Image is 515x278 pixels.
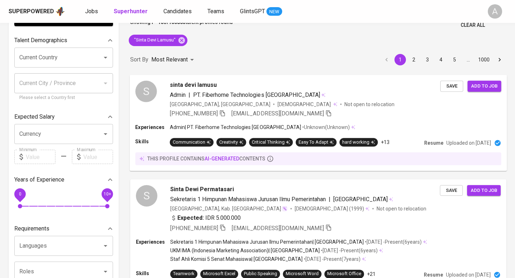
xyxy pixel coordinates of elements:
[136,185,157,207] div: S
[170,247,320,254] p: UKM IMA (Indonesia Marketing Association) | [GEOGRAPHIC_DATA]
[333,196,388,203] span: [GEOGRAPHIC_DATA]
[85,7,99,16] a: Jobs
[135,124,170,131] p: Experiences
[329,195,330,204] span: |
[207,8,224,15] span: Teams
[130,55,148,64] p: Sort By
[462,56,474,63] div: …
[129,35,187,46] div: "Sinta Devi Lamusu"
[100,53,111,63] button: Open
[327,270,361,277] div: Microsoft Office
[85,8,98,15] span: Jobs
[207,7,226,16] a: Teams
[320,247,378,254] p: • [DATE] - Present ( 6 years )
[14,113,55,121] p: Expected Salary
[380,54,506,65] nav: pagination navigation
[170,214,241,222] div: IDR 5.000.000
[14,33,113,48] div: Talent Demographics
[100,267,111,277] button: Open
[286,270,319,277] div: Microsoft Word
[9,8,54,16] div: Superpowered
[381,139,389,146] p: +13
[136,238,170,245] p: Experiences
[14,222,113,236] div: Requirements
[170,238,364,245] p: Sekretaris 1 Himpunan Mahasiswa Jurusan Ilmu Pemerintahan | [GEOGRAPHIC_DATA]
[471,82,497,90] span: Add to job
[295,205,369,212] div: (1999)
[163,7,193,16] a: Candidates
[240,7,282,16] a: GlintsGPT NEW
[9,6,65,17] a: Superpoweredapp logo
[231,110,324,116] span: [EMAIL_ADDRESS][DOMAIN_NAME]
[170,196,326,203] span: Sekretaris 1 Himpunan Mahasiswa Jurusan Ilmu Pemerintahan
[170,124,301,131] p: Admin | PT. Fiberhome Technologies [GEOGRAPHIC_DATA]
[170,185,234,194] span: Sinta Dewi Permatasari
[151,53,196,66] div: Most Relevant
[266,8,282,15] span: NEW
[344,100,394,108] p: Not open to relocation
[203,270,235,277] div: Microsoft Excel
[163,8,192,15] span: Candidates
[170,80,217,89] span: sinta devi lamusu
[422,54,433,65] button: Go to page 3
[19,94,108,101] p: Please select a Country first
[458,19,488,32] button: Clear All
[193,91,320,98] span: PT. Fiberhome Technologies [GEOGRAPHIC_DATA]
[151,55,188,64] p: Most Relevant
[342,139,375,145] div: hard working
[55,6,65,17] img: app logo
[301,124,350,131] p: • Unknown ( Unknown )
[170,205,288,212] div: [GEOGRAPHIC_DATA], Kab. [GEOGRAPHIC_DATA]
[136,270,170,277] p: Skills
[170,255,303,263] p: Staf Ahli Komisi 5 Senat Mahasiswa | [GEOGRAPHIC_DATA]
[476,54,492,65] button: Go to page 1000
[114,8,148,15] b: Superhunter
[408,54,420,65] button: Go to page 2
[244,270,277,277] div: Public Speaking
[449,54,460,65] button: Go to page 5
[444,82,460,90] span: Save
[205,156,239,162] span: AI-generated
[467,80,501,91] button: Add to job
[173,270,195,277] div: Teamwork
[232,225,324,232] span: [EMAIL_ADDRESS][DOMAIN_NAME]
[129,37,180,44] span: "Sinta Devi Lamusu"
[83,150,113,164] input: Value
[100,129,111,139] button: Open
[394,54,406,65] button: page 1
[130,75,506,171] a: Ssinta devi lamusuAdmin|PT. Fiberhome Technologies [GEOGRAPHIC_DATA][GEOGRAPHIC_DATA], [GEOGRAPHI...
[494,54,505,65] button: Go to next page
[170,110,218,116] span: [PHONE_NUMBER]
[130,19,233,32] p: Showing of talent profiles found
[252,139,290,145] div: Critical Thinking
[240,8,265,15] span: GlintsGPT
[173,139,211,145] div: Communication
[147,155,265,162] p: this profile contains contents
[103,192,111,197] span: 10+
[135,138,170,145] p: Skills
[135,80,157,102] div: S
[14,175,64,184] p: Years of Experience
[170,225,218,232] span: [PHONE_NUMBER]
[188,90,190,99] span: |
[14,173,113,187] div: Years of Experience
[440,80,463,91] button: Save
[170,91,186,98] span: Admin
[424,139,443,147] p: Resume
[170,100,270,108] div: [GEOGRAPHIC_DATA], [GEOGRAPHIC_DATA]
[467,185,501,196] button: Add to job
[14,110,113,124] div: Expected Salary
[446,139,491,147] p: Uploaded on [DATE]
[364,238,422,245] p: • [DATE] - Present ( 6 years )
[100,241,111,251] button: Open
[19,192,21,197] span: 0
[114,7,149,16] a: Superhunter
[219,139,243,145] div: Creativity
[367,270,376,278] p: +21
[14,224,49,233] p: Requirements
[377,205,426,212] p: Not open to relocation
[299,139,334,145] div: Easy To Adapt
[303,255,360,263] p: • [DATE] - Present ( 7 years )
[177,214,204,222] b: Expected:
[278,100,332,108] span: [DEMOGRAPHIC_DATA]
